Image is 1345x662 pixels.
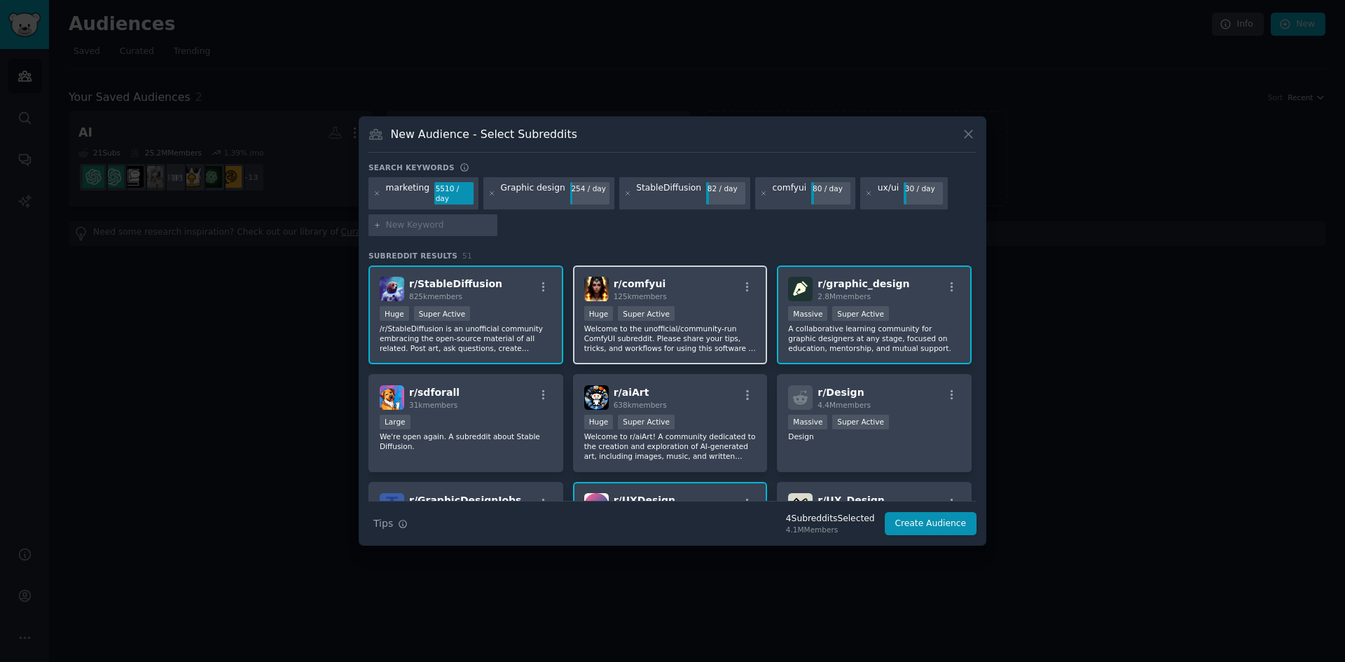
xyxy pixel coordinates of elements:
[434,182,474,205] div: 5510 / day
[368,163,455,172] h3: Search keywords
[614,278,666,289] span: r/ comfyui
[786,525,875,535] div: 4.1M Members
[380,432,552,451] p: We're open again. A subreddit about Stable Diffusion.
[584,432,757,461] p: Welcome to r/aiArt! A community dedicated to the creation and exploration of AI-generated art, in...
[380,493,404,518] img: GraphicDesignJobs
[409,495,521,506] span: r/ GraphicDesignJobs
[380,277,404,301] img: StableDiffusion
[570,182,609,195] div: 254 / day
[818,278,909,289] span: r/ graphic_design
[380,415,411,429] div: Large
[618,306,675,321] div: Super Active
[818,292,871,301] span: 2.8M members
[614,495,675,506] span: r/ UXDesign
[818,495,884,506] span: r/ UX_Design
[885,512,977,536] button: Create Audience
[409,387,460,398] span: r/ sdforall
[414,306,471,321] div: Super Active
[391,127,577,142] h3: New Audience - Select Subreddits
[878,182,899,205] div: ux/ui
[462,251,472,260] span: 51
[500,182,565,205] div: Graphic design
[584,306,614,321] div: Huge
[786,513,875,525] div: 4 Subreddit s Selected
[636,182,701,205] div: StableDiffusion
[788,415,827,429] div: Massive
[706,182,745,195] div: 82 / day
[584,385,609,410] img: aiArt
[584,493,609,518] img: UXDesign
[818,401,871,409] span: 4.4M members
[818,387,864,398] span: r/ Design
[773,182,807,205] div: comfyui
[811,182,850,195] div: 80 / day
[373,516,393,531] span: Tips
[584,277,609,301] img: comfyui
[832,415,889,429] div: Super Active
[788,432,960,441] p: Design
[409,292,462,301] span: 825k members
[584,415,614,429] div: Huge
[380,306,409,321] div: Huge
[832,306,889,321] div: Super Active
[788,277,813,301] img: graphic_design
[380,385,404,410] img: sdforall
[380,324,552,353] p: /r/StableDiffusion is an unofficial community embracing the open-source material of all related. ...
[584,324,757,353] p: Welcome to the unofficial/community-run ComfyUI subreddit. Please share your tips, tricks, and wo...
[788,324,960,353] p: A collaborative learning community for graphic designers at any stage, focused on education, ment...
[368,511,413,536] button: Tips
[409,401,457,409] span: 31k members
[409,278,502,289] span: r/ StableDiffusion
[614,401,667,409] span: 638k members
[614,387,649,398] span: r/ aiArt
[386,182,429,205] div: marketing
[904,182,943,195] div: 30 / day
[618,415,675,429] div: Super Active
[368,251,457,261] span: Subreddit Results
[788,493,813,518] img: UX_Design
[788,306,827,321] div: Massive
[614,292,667,301] span: 125k members
[386,219,492,232] input: New Keyword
